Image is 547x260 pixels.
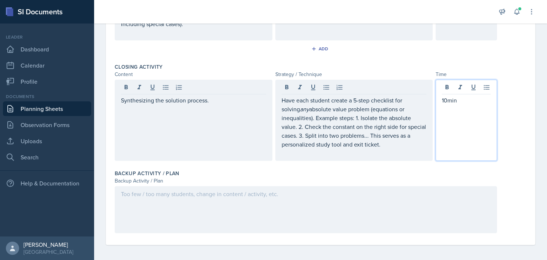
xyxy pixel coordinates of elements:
[121,96,266,105] p: Synthesizing the solution process.
[115,177,497,185] div: Backup Activity / Plan
[3,134,91,148] a: Uploads
[275,71,433,78] div: Strategy / Technique
[24,248,73,256] div: [GEOGRAPHIC_DATA]
[3,74,91,89] a: Profile
[3,58,91,73] a: Calendar
[3,34,91,40] div: Leader
[3,118,91,132] a: Observation Forms
[309,43,333,54] button: Add
[442,96,491,105] p: 10min
[24,241,73,248] div: [PERSON_NAME]
[313,46,329,52] div: Add
[282,96,427,149] p: Have each student create a 5-step checklist for solving absolute value problem (equations or ineq...
[3,93,91,100] div: Documents
[3,176,91,191] div: Help & Documentation
[3,150,91,165] a: Search
[115,63,163,71] label: Closing Activity
[115,170,179,177] label: Backup Activity / Plan
[436,71,497,78] div: Time
[3,42,91,57] a: Dashboard
[3,101,91,116] a: Planning Sheets
[300,105,309,113] em: any
[115,71,272,78] div: Content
